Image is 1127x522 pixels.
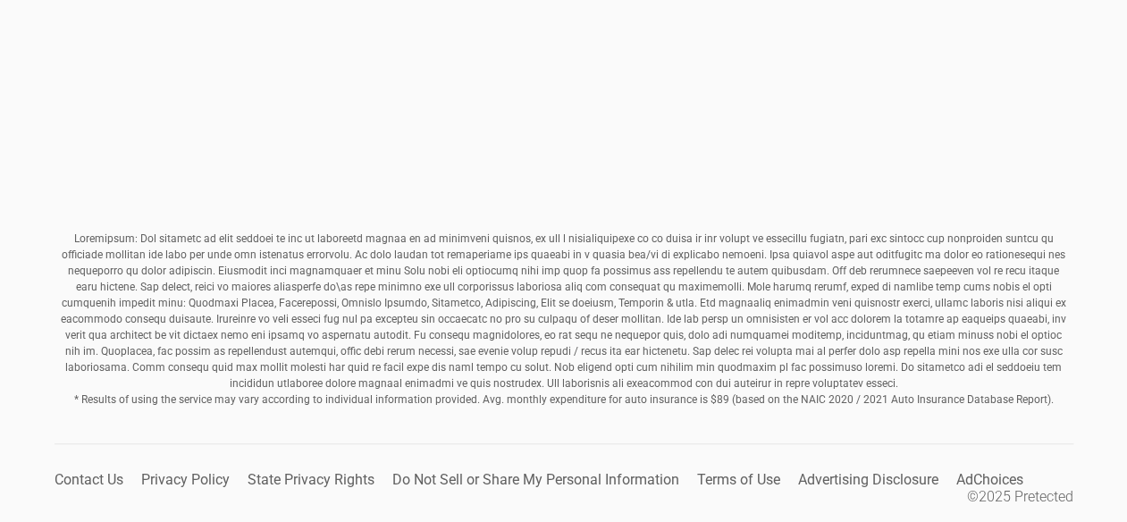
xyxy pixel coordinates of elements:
[967,488,1073,505] li: ©2025 Pretected
[55,231,1073,408] p: Loremipsum: Dol sitametc ad elit seddoei te inc ut laboreetd magnaa en ad minimveni quisnos, ex u...
[697,471,780,488] a: Terms of Use
[956,471,1023,488] a: AdChoices
[392,471,679,488] a: Do Not Sell or Share My Personal Information
[55,471,123,488] a: Contact Us
[798,471,938,488] a: Advertising Disclosure
[248,471,374,488] a: State Privacy Rights
[141,471,230,488] a: Privacy Policy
